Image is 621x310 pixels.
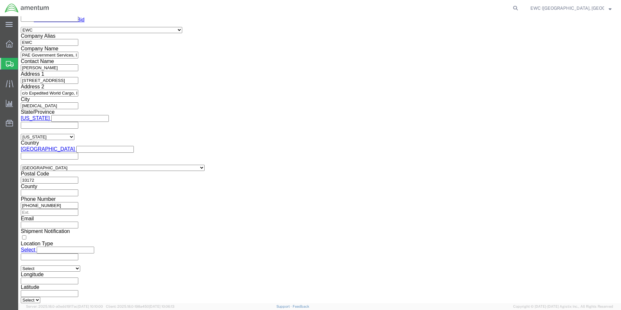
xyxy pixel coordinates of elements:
span: Client: 2025.18.0-198a450 [106,304,174,308]
span: EWC (Miami, FL) ARAVI Program [530,5,604,12]
a: Support [276,304,293,308]
a: Feedback [293,304,309,308]
iframe: FS Legacy Container [18,16,621,303]
span: [DATE] 10:06:13 [149,304,174,308]
span: [DATE] 10:10:00 [78,304,103,308]
img: logo [5,3,49,13]
button: EWC ([GEOGRAPHIC_DATA], [GEOGRAPHIC_DATA]) ARAVI Program [530,4,612,12]
span: Server: 2025.18.0-a0edd1917ac [26,304,103,308]
span: Copyright © [DATE]-[DATE] Agistix Inc., All Rights Reserved [513,304,613,309]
